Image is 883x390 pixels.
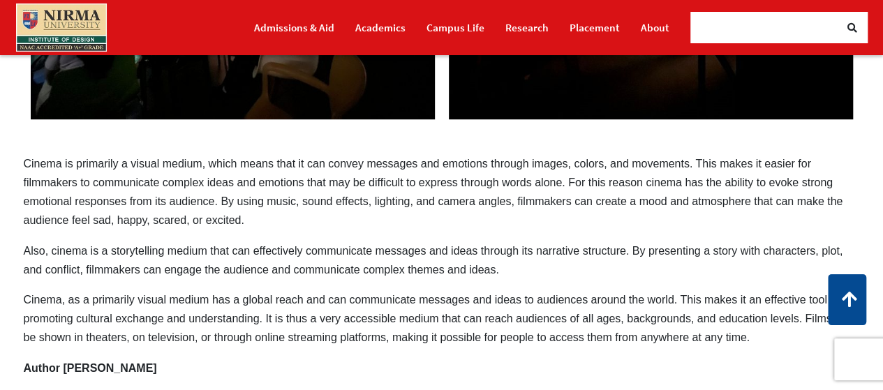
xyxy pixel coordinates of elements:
strong: Author [PERSON_NAME] [24,362,157,374]
img: main_logo [16,3,107,52]
p: Cinema is primarily a visual medium, which means that it can convey messages and emotions through... [24,154,860,230]
a: Admissions & Aid [254,15,334,40]
a: Academics [355,15,406,40]
a: Placement [570,15,620,40]
a: Campus Life [426,15,484,40]
a: Research [505,15,549,40]
a: About [641,15,669,40]
p: Cinema, as a primarily visual medium has a global reach and can communicate messages and ideas to... [24,290,860,347]
p: Also, cinema is a storytelling medium that can effectively communicate messages and ideas through... [24,241,860,279]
